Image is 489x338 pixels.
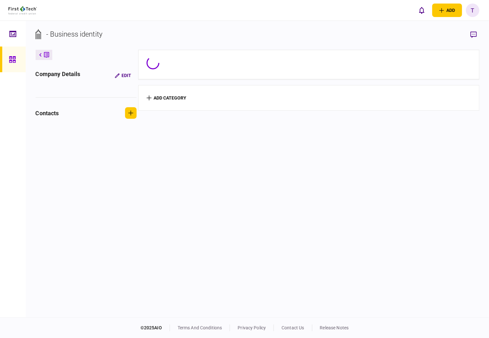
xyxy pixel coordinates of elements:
div: company details [36,70,80,81]
div: © 2025 AIO [140,325,170,331]
button: add category [147,95,187,100]
div: contacts [36,109,59,117]
a: contact us [282,325,304,330]
button: Edit [110,70,137,81]
a: privacy policy [238,325,266,330]
a: terms and conditions [178,325,222,330]
a: release notes [320,325,349,330]
button: open adding identity options [432,4,462,17]
button: T [466,4,479,17]
div: - Business identity [46,29,103,39]
img: client company logo [8,6,37,14]
button: open notifications list [415,4,428,17]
